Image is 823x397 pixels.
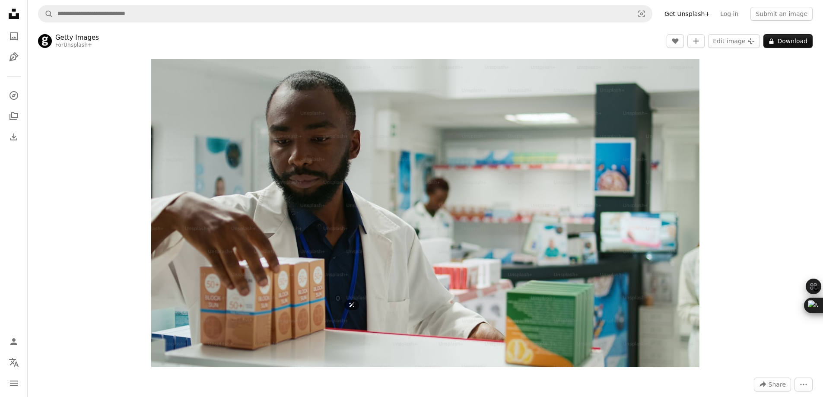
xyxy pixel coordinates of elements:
img: Pharmacy employee arranging stock of medicaments on drugstore shelves, putting boxes of pills and... [151,59,699,367]
a: Download History [5,128,22,146]
a: Collections [5,108,22,125]
form: Find visuals sitewide [38,5,652,22]
button: Language [5,354,22,371]
img: Go to Getty Images's profile [38,34,52,48]
a: Unsplash+ [64,42,92,48]
button: More Actions [794,378,813,391]
a: Get Unsplash+ [659,7,715,21]
button: Like [667,34,684,48]
button: Add to Collection [687,34,705,48]
button: Zoom in on this image [151,59,699,367]
button: Share this image [754,378,791,391]
a: Explore [5,87,22,104]
a: Log in [715,7,744,21]
a: Photos [5,28,22,45]
button: Edit image [708,34,760,48]
span: Share [769,378,786,391]
button: Visual search [631,6,652,22]
button: Download [763,34,813,48]
button: Search Unsplash [38,6,53,22]
a: Getty Images [55,33,99,42]
a: Log in / Sign up [5,333,22,350]
div: For [55,42,99,49]
button: Submit an image [750,7,813,21]
a: Illustrations [5,48,22,66]
button: Menu [5,375,22,392]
